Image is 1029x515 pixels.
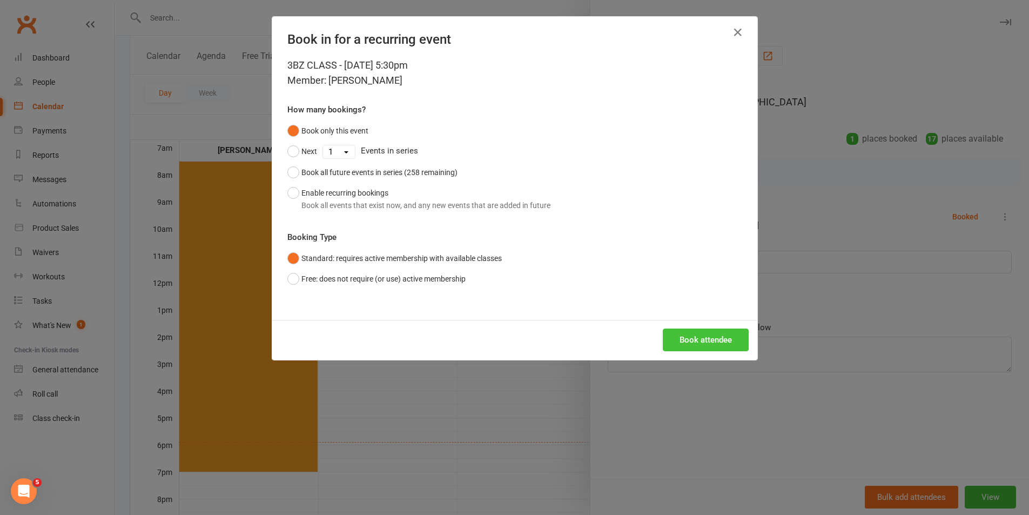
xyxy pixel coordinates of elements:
[287,183,550,216] button: Enable recurring bookingsBook all events that exist now, and any new events that are added in future
[287,32,742,47] h4: Book in for a recurring event
[11,478,37,504] iframe: Intercom live chat
[301,199,550,211] div: Book all events that exist now, and any new events that are added in future
[287,269,466,289] button: Free: does not require (or use) active membership
[287,103,366,116] label: How many bookings?
[287,248,502,269] button: Standard: requires active membership with available classes
[301,166,458,178] div: Book all future events in series (258 remaining)
[287,141,317,162] button: Next
[33,478,42,487] span: 5
[287,231,337,244] label: Booking Type
[287,121,368,141] button: Book only this event
[729,24,746,41] button: Close
[287,58,742,88] div: 3BZ CLASS - [DATE] 5:30pm Member: [PERSON_NAME]
[287,162,458,183] button: Book all future events in series (258 remaining)
[663,329,749,351] button: Book attendee
[287,141,742,162] div: Events in series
